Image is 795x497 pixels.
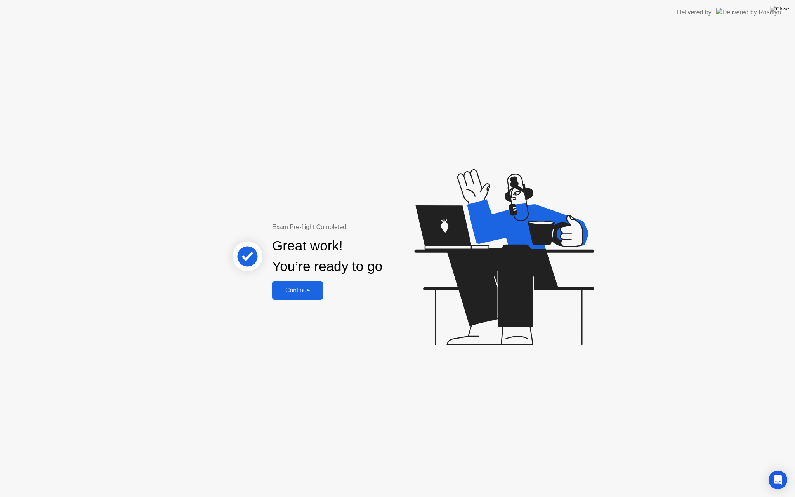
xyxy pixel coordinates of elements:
[770,6,789,12] img: Close
[272,281,323,300] button: Continue
[274,287,321,294] div: Continue
[769,471,787,489] div: Open Intercom Messenger
[716,8,781,17] img: Delivered by Rosalyn
[677,8,712,17] div: Delivered by
[272,222,432,232] div: Exam Pre-flight Completed
[272,236,382,277] div: Great work! You’re ready to go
